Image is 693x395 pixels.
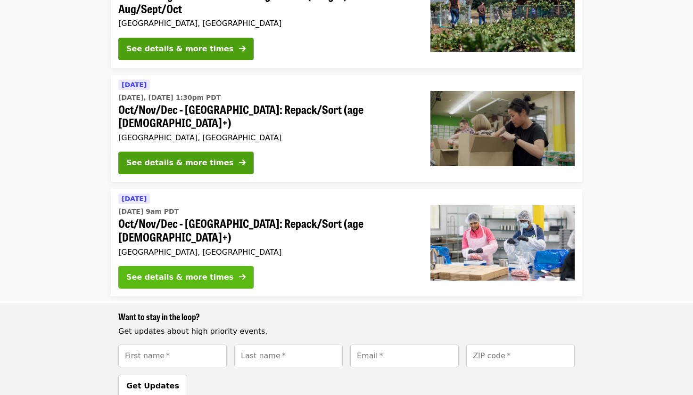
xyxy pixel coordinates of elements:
[118,38,254,60] button: See details & more times
[350,345,459,367] input: [object Object]
[111,189,582,296] a: See details for "Oct/Nov/Dec - Beaverton: Repack/Sort (age 10+)"
[126,43,233,55] div: See details & more times
[111,75,582,182] a: See details for "Oct/Nov/Dec - Portland: Repack/Sort (age 8+)"
[239,273,246,282] i: arrow-right icon
[430,91,575,166] img: Oct/Nov/Dec - Portland: Repack/Sort (age 8+) organized by Oregon Food Bank
[239,158,246,167] i: arrow-right icon
[239,44,246,53] i: arrow-right icon
[466,345,575,367] input: [object Object]
[118,152,254,174] button: See details & more times
[126,381,179,390] span: Get Updates
[118,266,254,289] button: See details & more times
[126,157,233,169] div: See details & more times
[118,19,415,28] div: [GEOGRAPHIC_DATA], [GEOGRAPHIC_DATA]
[118,310,200,322] span: Want to stay in the loop?
[118,103,415,130] span: Oct/Nov/Dec - [GEOGRAPHIC_DATA]: Repack/Sort (age [DEMOGRAPHIC_DATA]+)
[122,195,147,202] span: [DATE]
[118,345,227,367] input: [object Object]
[118,327,267,336] span: Get updates about high priority events.
[430,205,575,281] img: Oct/Nov/Dec - Beaverton: Repack/Sort (age 10+) organized by Oregon Food Bank
[118,217,415,244] span: Oct/Nov/Dec - [GEOGRAPHIC_DATA]: Repack/Sort (age [DEMOGRAPHIC_DATA]+)
[118,207,179,217] time: [DATE] 9am PDT
[234,345,343,367] input: [object Object]
[126,272,233,283] div: See details & more times
[118,93,221,103] time: [DATE], [DATE] 1:30pm PDT
[118,133,415,142] div: [GEOGRAPHIC_DATA], [GEOGRAPHIC_DATA]
[118,248,415,257] div: [GEOGRAPHIC_DATA], [GEOGRAPHIC_DATA]
[122,81,147,89] span: [DATE]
